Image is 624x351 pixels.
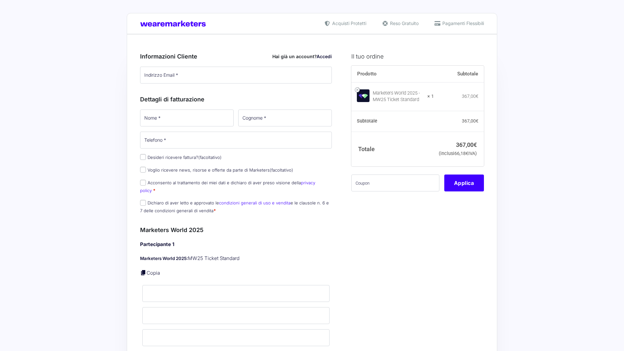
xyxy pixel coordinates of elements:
[140,256,188,261] strong: Marketers World 2025:
[388,20,419,27] span: Reso Gratuito
[140,167,293,173] label: Voglio ricevere news, risorse e offerte da parte di Marketers
[434,66,484,83] th: Subtotale
[140,167,146,173] input: Voglio ricevere news, risorse e offerte da parte di Marketers(facoltativo)
[140,110,234,126] input: Nome *
[454,151,468,156] span: 66,18
[140,154,146,160] input: Desideri ricevere fattura?(facoltativo)
[140,67,332,84] input: Indirizzo Email *
[441,20,484,27] span: Pagamenti Flessibili
[140,52,332,61] h3: Informazioni Cliente
[140,95,332,104] h3: Dettagli di fatturazione
[140,255,332,262] p: MW25 Ticket Standard
[456,141,477,148] bdi: 367,00
[462,94,478,99] bdi: 367,00
[373,90,423,103] div: Marketers World 2025 - MW25 Ticket Standard
[140,180,315,193] a: privacy policy
[466,151,468,156] span: €
[474,141,477,148] span: €
[140,200,329,213] label: Dichiaro di aver letto e approvato le e le clausole n. 6 e 7 delle condizioni generali di vendita
[147,270,160,276] a: Copia
[351,175,439,191] input: Coupon
[351,111,434,132] th: Subtotale
[140,180,146,186] input: Acconsento al trattamento dei miei dati e dichiaro di aver preso visione dellaprivacy policy
[439,151,477,156] small: (inclusi IVA)
[140,200,146,206] input: Dichiaro di aver letto e approvato lecondizioni generali di uso e venditae le clausole n. 6 e 7 d...
[317,54,332,59] a: Accedi
[476,94,478,99] span: €
[272,53,332,60] div: Hai già un account?
[198,155,222,160] span: (facoltativo)
[140,155,222,160] label: Desideri ricevere fattura?
[140,269,147,276] a: Copia i dettagli dell'acquirente
[357,89,370,102] img: Marketers World 2025 - MW25 Ticket Standard
[219,200,291,205] a: condizioni generali di uso e vendita
[351,66,434,83] th: Prodotto
[140,180,315,193] label: Acconsento al trattamento dei miei dati e dichiaro di aver preso visione della
[351,132,434,166] th: Totale
[238,110,332,126] input: Cognome *
[427,93,434,100] strong: × 1
[140,132,332,149] input: Telefono *
[351,52,484,61] h3: Il tuo ordine
[331,20,366,27] span: Acquisti Protetti
[270,167,293,173] span: (facoltativo)
[140,241,332,248] h4: Partecipante 1
[140,226,332,234] h3: Marketers World 2025
[444,175,484,191] button: Applica
[462,118,478,123] bdi: 367,00
[476,118,478,123] span: €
